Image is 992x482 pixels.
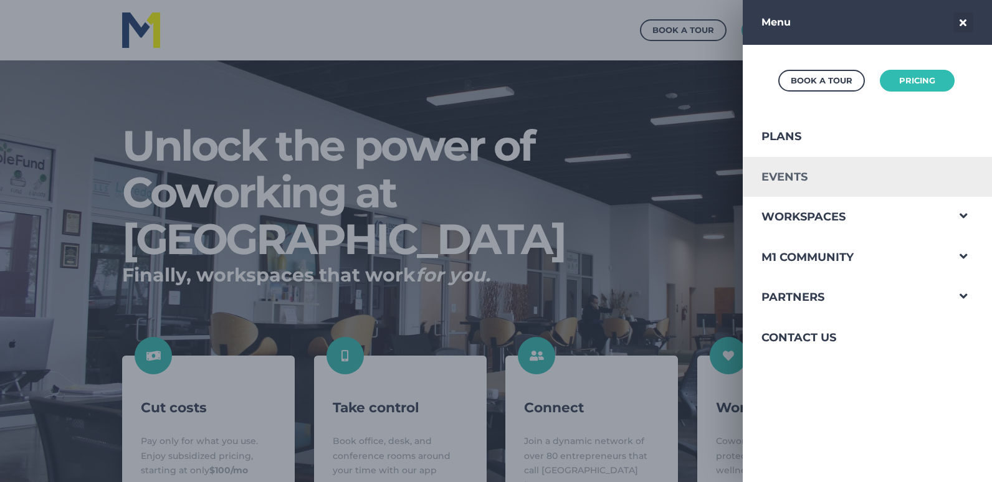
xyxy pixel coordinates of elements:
[743,197,947,237] a: Workspaces
[743,277,947,318] a: Partners
[743,237,947,278] a: M1 Community
[761,16,791,28] strong: Menu
[743,157,947,197] a: Events
[778,70,865,92] a: Book a Tour
[880,70,955,92] a: Pricing
[743,318,947,358] a: Contact Us
[791,73,852,88] div: Book a Tour
[743,116,992,358] div: Navigation Menu
[743,116,947,157] a: Plans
